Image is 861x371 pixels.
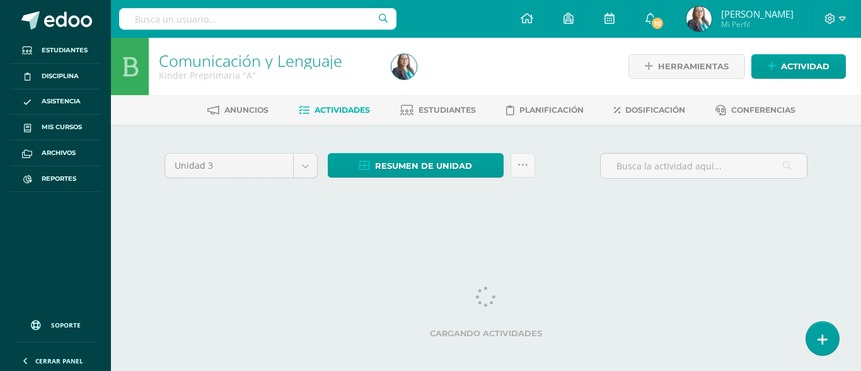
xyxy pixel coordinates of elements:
[628,54,745,79] a: Herramientas
[519,105,584,115] span: Planificación
[10,115,101,140] a: Mis cursos
[731,105,795,115] span: Conferencias
[42,71,79,81] span: Disciplina
[51,321,81,329] span: Soporte
[165,154,317,178] a: Unidad 3
[42,148,76,158] span: Archivos
[328,153,504,178] a: Resumen de unidad
[299,100,370,120] a: Actividades
[658,55,729,78] span: Herramientas
[400,100,476,120] a: Estudiantes
[15,308,96,339] a: Soporte
[715,100,795,120] a: Conferencias
[721,8,794,20] span: [PERSON_NAME]
[159,52,376,69] h1: Comunicación y Lenguaje
[315,105,370,115] span: Actividades
[721,19,794,30] span: Mi Perfil
[751,54,846,79] a: Actividad
[42,174,76,184] span: Reportes
[614,100,685,120] a: Dosificación
[42,45,88,55] span: Estudiantes
[10,64,101,89] a: Disciplina
[10,38,101,64] a: Estudiantes
[42,122,82,132] span: Mis cursos
[625,105,685,115] span: Dosificación
[159,69,376,81] div: Kinder Preprimaria 'A'
[419,105,476,115] span: Estudiantes
[175,154,284,178] span: Unidad 3
[42,96,81,106] span: Asistencia
[10,166,101,192] a: Reportes
[159,50,342,71] a: Comunicación y Lenguaje
[10,140,101,166] a: Archivos
[207,100,269,120] a: Anuncios
[10,89,101,115] a: Asistencia
[35,357,83,365] span: Cerrar panel
[375,154,472,178] span: Resumen de unidad
[224,105,269,115] span: Anuncios
[391,54,417,79] img: 1652ddd4fcfe42b39a865c480fda8bde.png
[601,154,807,178] input: Busca la actividad aquí...
[650,16,664,30] span: 10
[165,329,807,338] label: Cargando actividades
[506,100,584,120] a: Planificación
[781,55,829,78] span: Actividad
[119,8,396,30] input: Busca un usuario...
[686,6,712,31] img: 1652ddd4fcfe42b39a865c480fda8bde.png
